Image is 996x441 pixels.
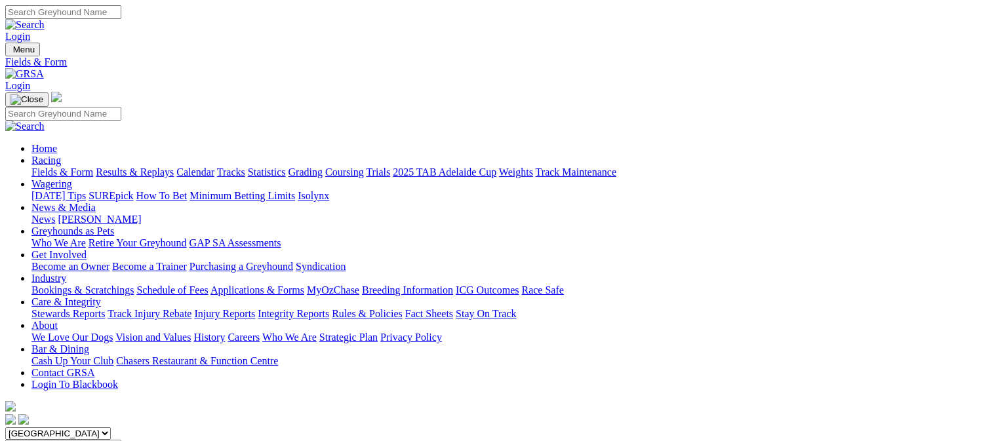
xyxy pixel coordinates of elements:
[5,92,49,107] button: Toggle navigation
[89,190,133,201] a: SUREpick
[31,249,87,260] a: Get Involved
[31,214,55,225] a: News
[296,261,346,272] a: Syndication
[31,237,991,249] div: Greyhounds as Pets
[31,143,57,154] a: Home
[31,166,93,178] a: Fields & Form
[289,166,323,178] a: Grading
[31,225,114,237] a: Greyhounds as Pets
[393,166,496,178] a: 2025 TAB Adelaide Cup
[325,166,364,178] a: Coursing
[5,5,121,19] input: Search
[307,284,359,296] a: MyOzChase
[31,273,66,284] a: Industry
[5,121,45,132] img: Search
[456,284,519,296] a: ICG Outcomes
[31,284,134,296] a: Bookings & Scratchings
[31,284,991,296] div: Industry
[248,166,286,178] a: Statistics
[189,237,281,248] a: GAP SA Assessments
[31,379,118,390] a: Login To Blackbook
[189,261,293,272] a: Purchasing a Greyhound
[51,92,62,102] img: logo-grsa-white.png
[193,332,225,343] a: History
[298,190,329,201] a: Isolynx
[217,166,245,178] a: Tracks
[5,31,30,42] a: Login
[366,166,390,178] a: Trials
[31,308,105,319] a: Stewards Reports
[31,178,72,189] a: Wagering
[31,343,89,355] a: Bar & Dining
[31,202,96,213] a: News & Media
[319,332,378,343] a: Strategic Plan
[31,355,113,366] a: Cash Up Your Club
[31,332,113,343] a: We Love Our Dogs
[31,214,991,225] div: News & Media
[5,80,30,91] a: Login
[5,43,40,56] button: Toggle navigation
[499,166,533,178] a: Weights
[115,332,191,343] a: Vision and Values
[31,320,58,331] a: About
[5,56,991,68] a: Fields & Form
[194,308,255,319] a: Injury Reports
[10,94,43,105] img: Close
[89,237,187,248] a: Retire Your Greyhound
[362,284,453,296] a: Breeding Information
[96,166,174,178] a: Results & Replays
[31,261,991,273] div: Get Involved
[31,155,61,166] a: Racing
[31,190,991,202] div: Wagering
[112,261,187,272] a: Become a Trainer
[262,332,317,343] a: Who We Are
[456,308,516,319] a: Stay On Track
[189,190,295,201] a: Minimum Betting Limits
[31,261,110,272] a: Become an Owner
[521,284,563,296] a: Race Safe
[210,284,304,296] a: Applications & Forms
[136,190,188,201] a: How To Bet
[31,190,86,201] a: [DATE] Tips
[31,296,101,307] a: Care & Integrity
[536,166,616,178] a: Track Maintenance
[31,367,94,378] a: Contact GRSA
[18,414,29,425] img: twitter.svg
[258,308,329,319] a: Integrity Reports
[58,214,141,225] a: [PERSON_NAME]
[31,166,991,178] div: Racing
[31,355,991,367] div: Bar & Dining
[5,68,44,80] img: GRSA
[13,45,35,54] span: Menu
[5,401,16,412] img: logo-grsa-white.png
[31,237,86,248] a: Who We Are
[31,332,991,343] div: About
[176,166,214,178] a: Calendar
[31,308,991,320] div: Care & Integrity
[332,308,403,319] a: Rules & Policies
[405,308,453,319] a: Fact Sheets
[5,107,121,121] input: Search
[108,308,191,319] a: Track Injury Rebate
[5,414,16,425] img: facebook.svg
[116,355,278,366] a: Chasers Restaurant & Function Centre
[380,332,442,343] a: Privacy Policy
[228,332,260,343] a: Careers
[5,19,45,31] img: Search
[136,284,208,296] a: Schedule of Fees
